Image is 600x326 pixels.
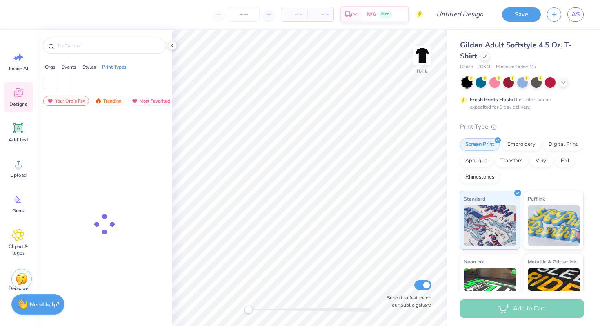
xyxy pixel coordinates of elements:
span: Minimum Order: 24 + [496,64,537,71]
div: Accessibility label [244,306,253,314]
div: Digital Print [543,138,583,151]
span: – – [312,10,329,19]
div: Styles [82,63,96,71]
span: Designs [9,101,27,107]
div: Print Types [102,63,127,71]
div: Applique [460,155,493,167]
div: Most Favorited [128,96,174,106]
div: Events [62,63,76,71]
div: Back [417,68,427,75]
span: – – [286,10,302,19]
span: Free [381,11,389,17]
span: Metallic & Glitter Ink [528,257,576,266]
div: Foil [556,155,575,167]
input: Try "Alpha" [56,42,161,50]
img: most_fav.gif [47,98,53,104]
input: Untitled Design [430,6,490,22]
span: Clipart & logos [5,243,32,256]
label: Submit to feature on our public gallery. [382,294,431,309]
strong: Need help? [30,301,59,308]
span: Gildan Adult Softstyle 4.5 Oz. T-Shirt [460,40,572,61]
img: Standard [464,205,516,246]
div: Your Org's Fav [43,96,89,106]
div: Transfers [495,155,528,167]
span: Image AI [9,65,28,72]
div: Screen Print [460,138,500,151]
span: Decorate [9,285,28,292]
img: trending.gif [95,98,102,104]
span: Greek [12,208,25,214]
div: Print Type [460,122,584,132]
img: most_fav.gif [131,98,138,104]
span: # G640 [477,64,492,71]
img: Neon Ink [464,268,516,309]
span: AS [571,10,580,19]
div: This color can be expedited for 5 day delivery. [470,96,570,111]
div: Vinyl [530,155,553,167]
span: Gildan [460,64,473,71]
a: AS [567,7,584,22]
span: Upload [10,172,27,179]
div: Rhinestones [460,171,500,183]
span: Standard [464,194,485,203]
span: Neon Ink [464,257,484,266]
span: Add Text [9,136,28,143]
button: Save [502,7,541,22]
img: Puff Ink [528,205,580,246]
strong: Fresh Prints Flash: [470,96,513,103]
span: Puff Ink [528,194,545,203]
input: – – [228,7,260,22]
img: Back [414,47,430,64]
div: Trending [91,96,125,106]
img: Metallic & Glitter Ink [528,268,580,309]
div: Orgs [45,63,56,71]
span: N/A [367,10,376,19]
div: Embroidery [502,138,541,151]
